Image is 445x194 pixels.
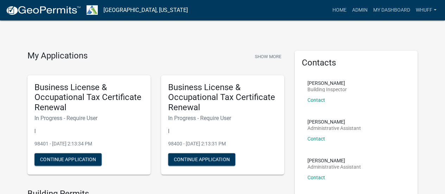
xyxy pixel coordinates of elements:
[34,127,144,134] p: |
[349,4,370,17] a: Admin
[87,5,98,15] img: Troup County, Georgia
[307,87,347,92] p: Building Inspector
[34,82,144,113] h5: Business License & Occupational Tax Certificate Renewal
[252,51,284,62] button: Show More
[168,127,277,134] p: |
[413,4,439,17] a: whuff
[307,136,325,142] a: Contact
[103,4,188,16] a: [GEOGRAPHIC_DATA], [US_STATE]
[168,82,277,113] h5: Business License & Occupational Tax Certificate Renewal
[330,4,349,17] a: Home
[307,164,361,169] p: Administrative Assistant
[34,140,144,148] p: 98401 - [DATE] 2:13:34 PM
[307,81,347,86] p: [PERSON_NAME]
[307,158,361,163] p: [PERSON_NAME]
[302,58,411,68] h5: Contacts
[168,140,277,148] p: 98400 - [DATE] 2:13:31 PM
[168,153,235,166] button: Continue Application
[307,175,325,180] a: Contact
[168,115,277,121] h6: In Progress - Require User
[27,51,88,61] h4: My Applications
[370,4,413,17] a: My Dashboard
[34,115,144,121] h6: In Progress - Require User
[307,97,325,103] a: Contact
[307,126,361,131] p: Administrative Assistant
[34,153,102,166] button: Continue Application
[307,119,361,124] p: [PERSON_NAME]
